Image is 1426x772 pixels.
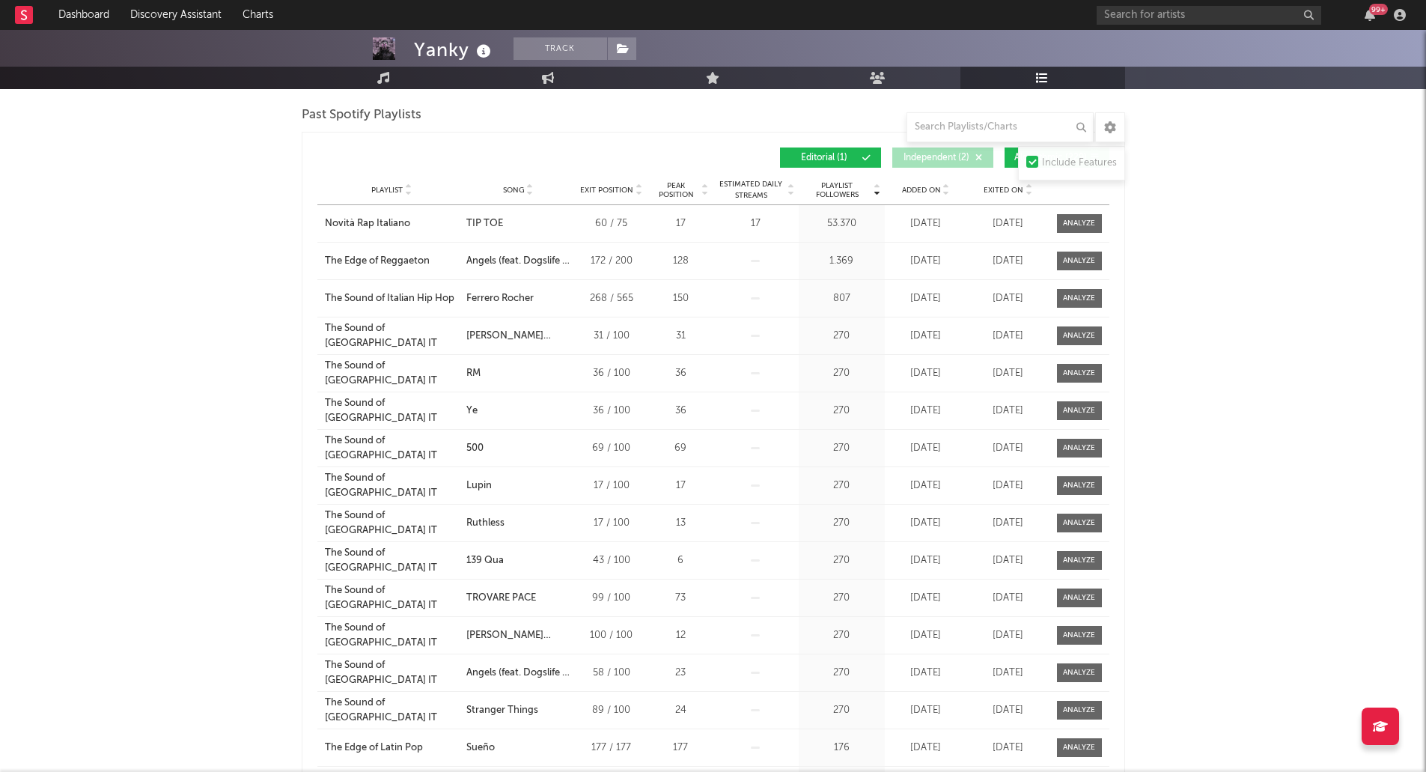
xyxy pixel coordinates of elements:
a: Ye [466,404,570,419]
a: The Sound of [GEOGRAPHIC_DATA] IT [325,696,460,725]
span: Playlist Followers [802,181,872,199]
div: 268 / 565 [578,291,645,306]
a: The Sound of [GEOGRAPHIC_DATA] IT [325,359,460,388]
div: [DATE] [971,741,1046,756]
div: 270 [802,516,881,531]
a: The Sound of [GEOGRAPHIC_DATA] IT [325,546,460,575]
div: 128 [653,254,709,269]
div: [DATE] [971,329,1046,344]
a: The Edge of Reggaeton [325,254,460,269]
div: 807 [802,291,881,306]
div: 17 / 100 [578,516,645,531]
div: [DATE] [971,553,1046,568]
span: Editorial ( 1 ) [790,154,859,162]
div: 270 [802,703,881,718]
div: [DATE] [889,478,963,493]
div: 270 [802,404,881,419]
div: [DATE] [889,441,963,456]
div: Novità Rap Italiano [325,216,410,231]
div: [DATE] [889,591,963,606]
a: The Edge of Latin Pop [325,741,460,756]
div: TROVARE PACE [466,591,536,606]
div: The Edge of Reggaeton [325,254,430,269]
div: [DATE] [889,666,963,681]
a: 139 Qua [466,553,570,568]
button: 99+ [1365,9,1375,21]
div: 500 [466,441,484,456]
div: 6 [653,553,709,568]
div: 89 / 100 [578,703,645,718]
div: [DATE] [971,628,1046,643]
input: Search Playlists/Charts [907,112,1094,142]
a: The Sound of Italian Hip Hop [325,291,460,306]
div: 99 + [1369,4,1388,15]
a: Sueño [466,741,570,756]
div: Sueño [466,741,495,756]
div: The Sound of [GEOGRAPHIC_DATA] IT [325,396,460,425]
div: [DATE] [971,291,1046,306]
a: Stranger Things [466,703,570,718]
div: [DATE] [889,404,963,419]
div: [DATE] [971,404,1046,419]
button: Algorithmic(229) [1005,148,1109,168]
div: 270 [802,478,881,493]
a: The Sound of [GEOGRAPHIC_DATA] IT [325,471,460,500]
div: [PERSON_NAME] [PERSON_NAME] [466,329,570,344]
button: Editorial(1) [780,148,881,168]
a: The Sound of [GEOGRAPHIC_DATA] IT [325,508,460,538]
button: Track [514,37,607,60]
div: 58 / 100 [578,666,645,681]
div: 13 [653,516,709,531]
span: Exited On [984,186,1023,195]
div: The Sound of Italian Hip Hop [325,291,454,306]
div: 36 [653,404,709,419]
div: Include Features [1042,154,1117,172]
a: The Sound of [GEOGRAPHIC_DATA] IT [325,321,460,350]
div: 36 [653,366,709,381]
div: [DATE] [971,366,1046,381]
div: [DATE] [889,703,963,718]
div: 270 [802,553,881,568]
div: [DATE] [971,703,1046,718]
div: 69 [653,441,709,456]
div: 176 [802,741,881,756]
div: Ye [466,404,478,419]
div: 43 / 100 [578,553,645,568]
div: The Sound of [GEOGRAPHIC_DATA] IT [325,658,460,687]
a: The Sound of [GEOGRAPHIC_DATA] IT [325,583,460,613]
div: Ruthless [466,516,505,531]
div: 177 / 177 [578,741,645,756]
div: 270 [802,441,881,456]
span: Past Spotify Playlists [302,106,421,124]
div: [DATE] [971,591,1046,606]
div: [DATE] [889,741,963,756]
span: Exit Position [580,186,633,195]
div: 17 [653,478,709,493]
div: [DATE] [971,516,1046,531]
div: [DATE] [889,553,963,568]
div: [PERSON_NAME] (Chasing Money) [466,628,570,643]
div: 172 / 200 [578,254,645,269]
div: [DATE] [889,516,963,531]
div: [DATE] [971,441,1046,456]
div: 177 [653,741,709,756]
div: Stranger Things [466,703,538,718]
div: 36 / 100 [578,366,645,381]
a: Novità Rap Italiano [325,216,460,231]
span: Peak Position [653,181,700,199]
div: 139 Qua [466,553,504,568]
div: TIP TOE [466,216,503,231]
a: Angels (feat. Dogslife & Master Code) [466,666,570,681]
a: The Sound of [GEOGRAPHIC_DATA] IT [325,621,460,650]
a: Lupin [466,478,570,493]
div: 24 [653,703,709,718]
div: 270 [802,366,881,381]
a: Ruthless [466,516,570,531]
a: Ferrero Rocher [466,291,570,306]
